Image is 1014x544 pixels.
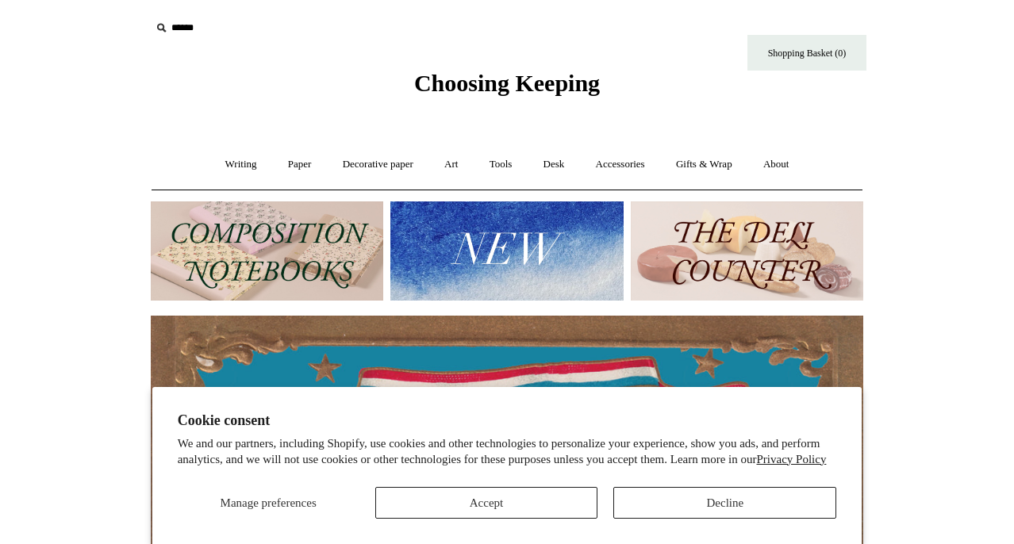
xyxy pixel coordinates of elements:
a: Art [430,144,472,186]
button: Manage preferences [178,487,359,519]
img: 202302 Composition ledgers.jpg__PID:69722ee6-fa44-49dd-a067-31375e5d54ec [151,201,383,301]
a: Accessories [582,144,659,186]
img: New.jpg__PID:f73bdf93-380a-4a35-bcfe-7823039498e1 [390,201,623,301]
p: We and our partners, including Shopify, use cookies and other technologies to personalize your ex... [178,436,837,467]
img: The Deli Counter [631,201,863,301]
button: Decline [613,487,836,519]
a: Shopping Basket (0) [747,35,866,71]
span: Choosing Keeping [414,70,600,96]
a: Gifts & Wrap [662,144,747,186]
h2: Cookie consent [178,412,837,429]
span: Manage preferences [221,496,317,509]
a: Desk [529,144,579,186]
a: Privacy Policy [756,453,826,465]
a: Choosing Keeping [414,82,600,94]
a: Decorative paper [328,144,428,186]
button: Accept [375,487,598,519]
a: Writing [211,144,271,186]
a: About [749,144,804,186]
a: Tools [475,144,527,186]
a: Paper [274,144,326,186]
